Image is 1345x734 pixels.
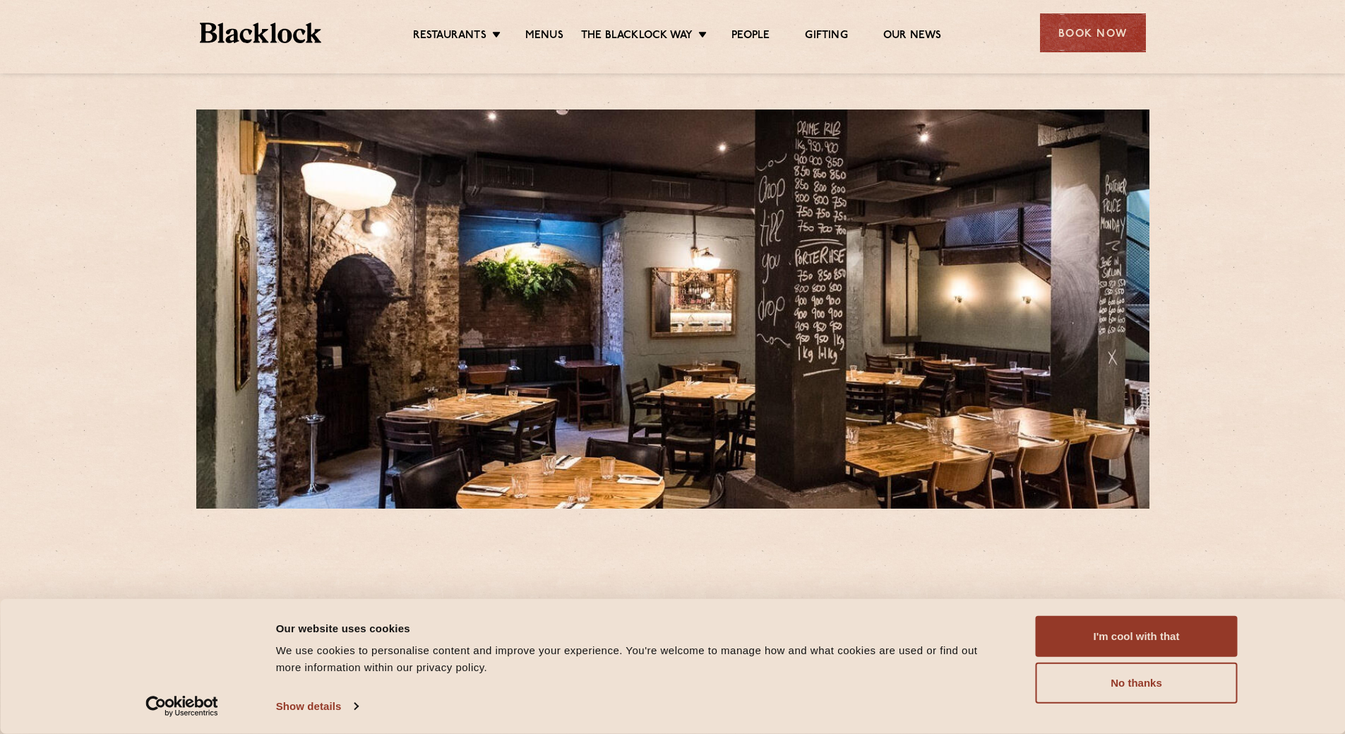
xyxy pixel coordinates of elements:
[1036,663,1238,704] button: No thanks
[581,29,693,45] a: The Blacklock Way
[1036,616,1238,657] button: I'm cool with that
[200,23,322,43] img: BL_Textured_Logo-footer-cropped.svg
[525,29,563,45] a: Menus
[1040,13,1146,52] div: Book Now
[731,29,770,45] a: People
[413,29,486,45] a: Restaurants
[805,29,847,45] a: Gifting
[120,696,244,717] a: Usercentrics Cookiebot - opens in a new window
[883,29,942,45] a: Our News
[276,696,358,717] a: Show details
[276,620,1004,637] div: Our website uses cookies
[276,642,1004,676] div: We use cookies to personalise content and improve your experience. You're welcome to manage how a...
